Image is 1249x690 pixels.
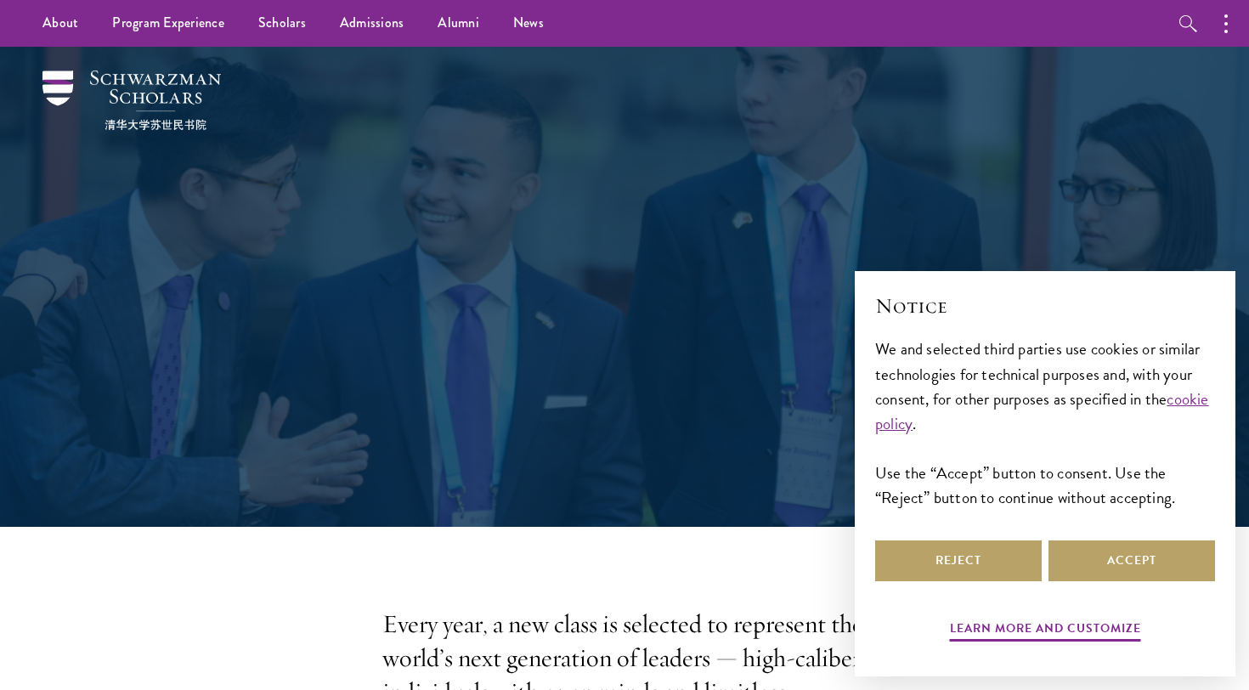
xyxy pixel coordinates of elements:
[875,387,1209,436] a: cookie policy
[42,71,221,130] img: Schwarzman Scholars
[875,291,1215,320] h2: Notice
[875,540,1042,581] button: Reject
[1048,540,1215,581] button: Accept
[950,618,1141,644] button: Learn more and customize
[875,337,1215,509] div: We and selected third parties use cookies or similar technologies for technical purposes and, wit...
